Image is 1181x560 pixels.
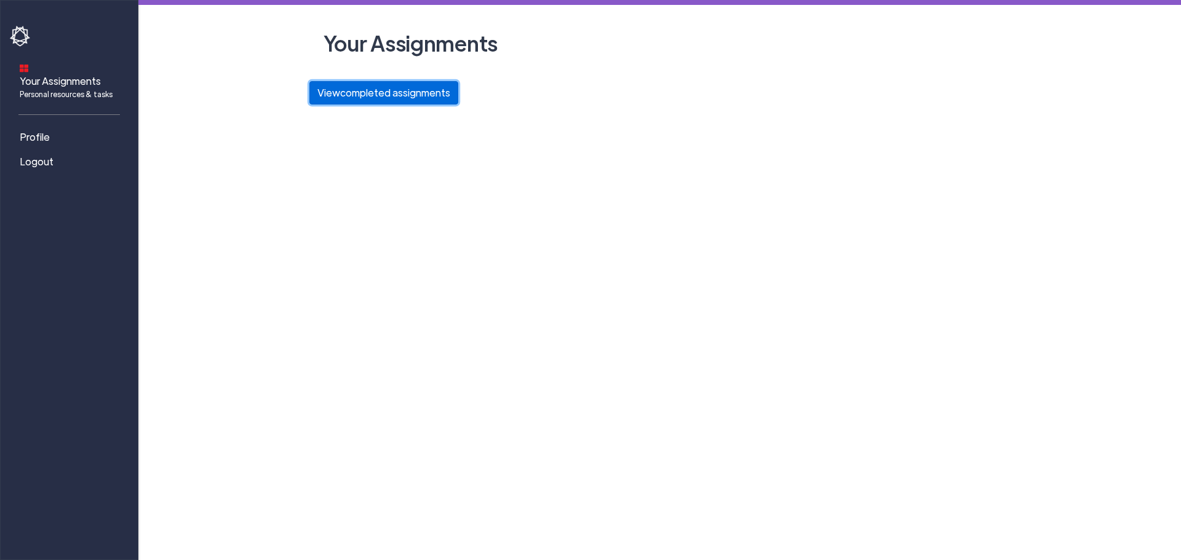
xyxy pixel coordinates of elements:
[20,74,113,100] span: Your Assignments
[10,125,133,149] a: Profile
[10,26,32,47] img: havoc-shield-logo-white.png
[20,154,54,169] span: Logout
[10,149,133,174] a: Logout
[309,81,458,105] button: Viewcompleted assignments
[976,427,1181,560] iframe: Chat Widget
[319,25,1001,61] h2: Your Assignments
[10,56,133,105] a: Your AssignmentsPersonal resources & tasks
[20,130,50,144] span: Profile
[20,64,28,73] img: dashboard-icon.svg
[20,89,113,100] span: Personal resources & tasks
